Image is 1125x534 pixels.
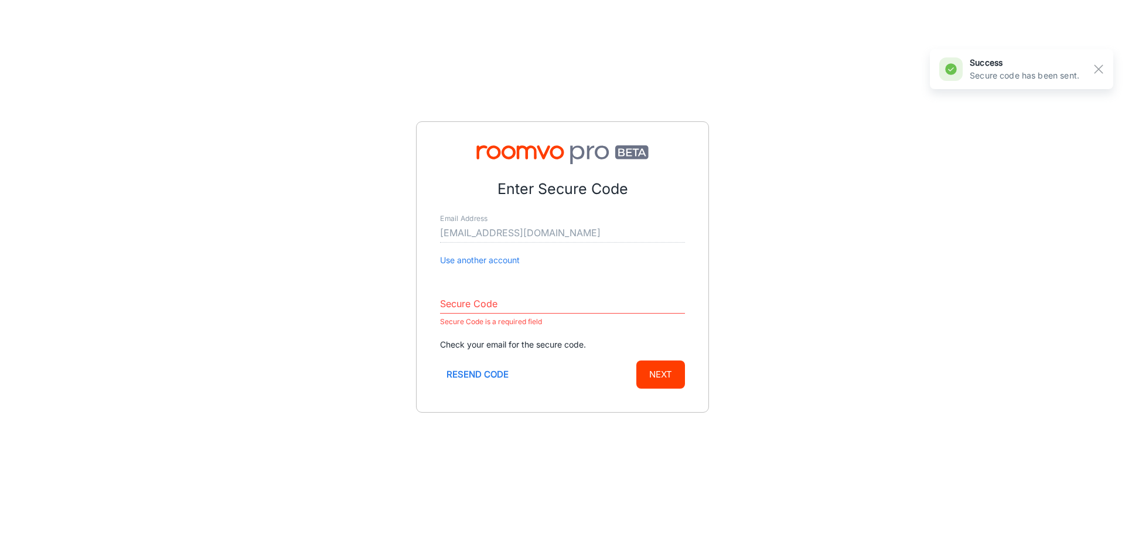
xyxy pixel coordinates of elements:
p: Enter Secure Code [440,178,685,200]
button: Use another account [440,254,520,267]
button: Next [636,360,685,389]
p: Check your email for the secure code. [440,338,685,351]
h6: success [970,56,1079,69]
p: Secure code has been sent. [970,69,1079,82]
label: Email Address [440,214,487,224]
input: Enter secure code [440,295,685,314]
button: Resend code [440,360,515,389]
img: Roomvo PRO Beta [440,145,685,164]
p: Secure Code is a required field [440,315,685,329]
input: myname@example.com [440,224,685,243]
